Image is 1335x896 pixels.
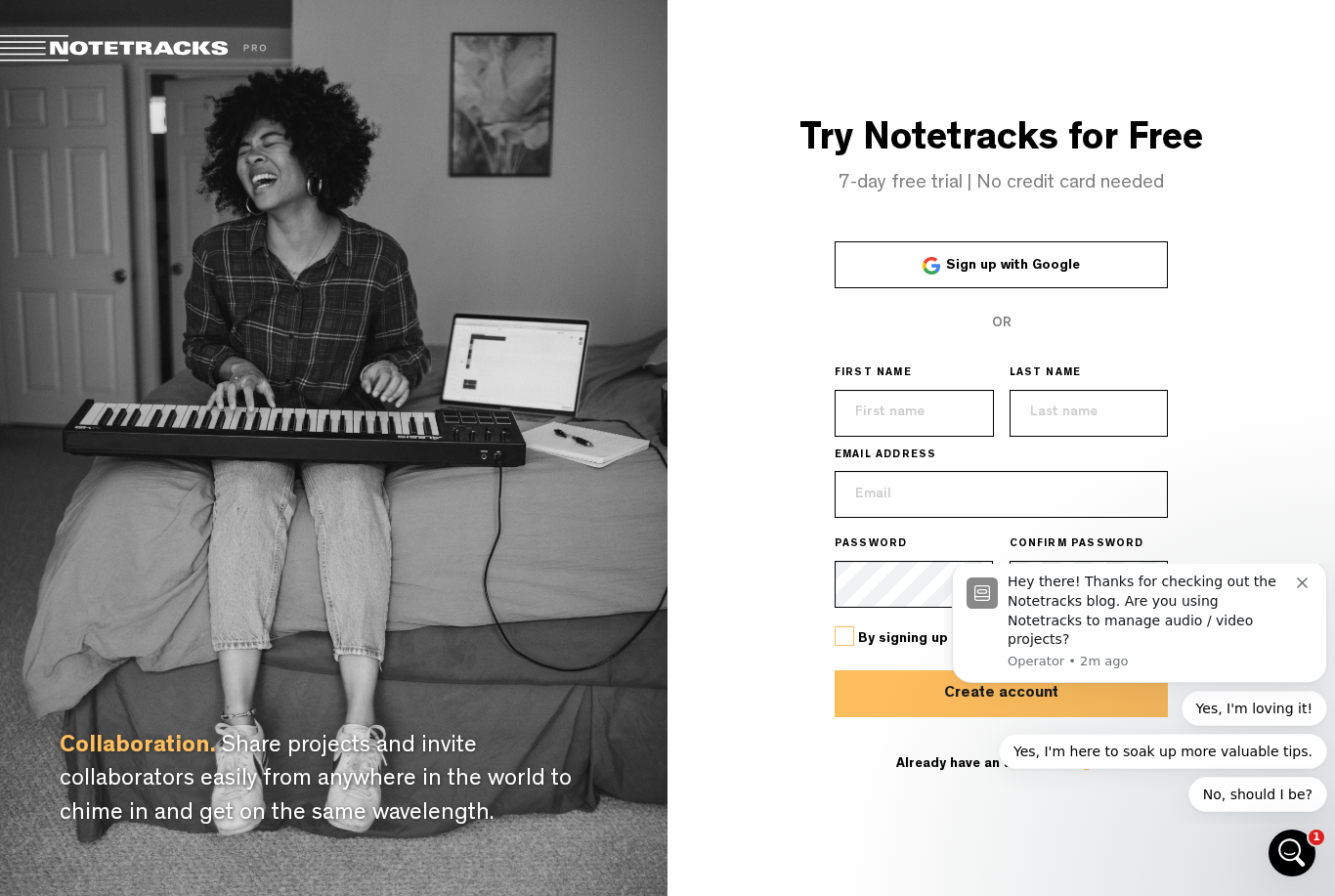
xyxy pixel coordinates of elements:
iframe: Intercom notifications message [944,564,1335,824]
h3: Try Notetracks for Free [667,120,1335,163]
button: Create account [835,670,1169,717]
div: Message content [64,9,353,85]
span: LAST NAME [1010,366,1082,382]
img: Profile image for Operator [22,14,54,45]
span: CONFIRM PASSWORD [1010,537,1144,553]
button: Quick reply: Yes, I'm here to soak up more valuable tips. [55,170,383,205]
iframe: Intercom live chat [1269,830,1315,876]
button: Quick reply: Yes, I'm loving it! [237,127,383,162]
button: Dismiss notification [353,9,368,24]
span: PASSWORD [835,537,908,553]
input: Email [835,471,1169,518]
span: OR [992,317,1012,330]
span: FIRST NAME [835,366,912,382]
span: Already have an account? [896,757,1106,771]
span: 1 [1309,830,1324,845]
p: Message from Operator, sent 2m ago [64,89,353,107]
span: By signing up you agree to our [858,632,1090,646]
span: Sign up with Google [946,259,1080,273]
div: Quick reply options [8,127,383,248]
div: Hey there! Thanks for checking out the Notetracks blog. Are you using Notetracks to manage audio ... [64,9,353,85]
span: EMAIL ADDRESS [835,448,937,464]
input: First name [835,390,994,437]
h4: 7-day free trial | No credit card needed [667,173,1335,194]
button: Quick reply: No, should I be? [244,213,383,248]
span: Share projects and invite collaborators easily from anywhere in the world to chime in and get on ... [60,736,572,827]
span: Collaboration. [60,736,216,759]
input: Last name [1010,390,1169,437]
